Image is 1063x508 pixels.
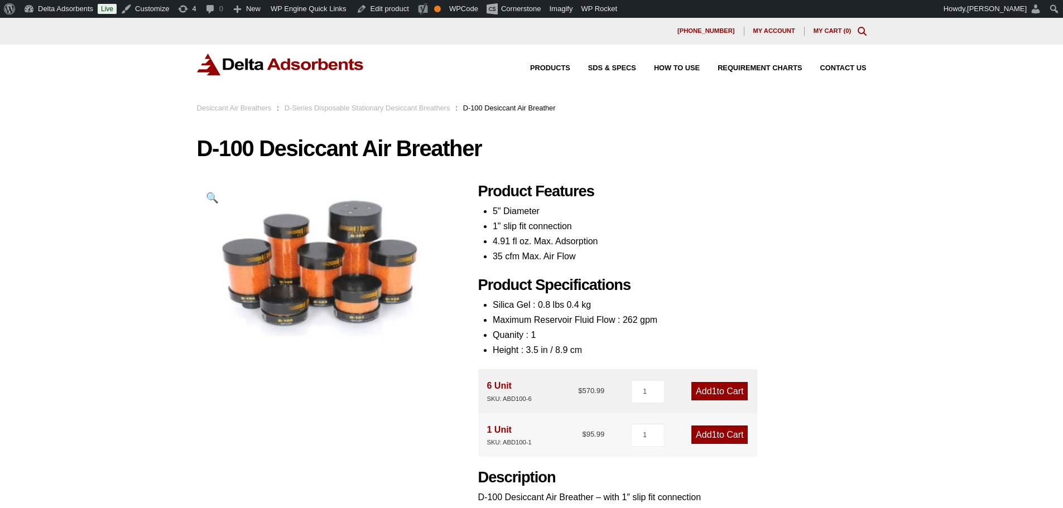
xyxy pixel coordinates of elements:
a: Desiccant Air Breathers [197,104,272,112]
span: [PERSON_NAME] [967,4,1027,13]
bdi: 570.99 [578,386,604,395]
a: My Cart (0) [814,27,852,34]
span: Products [530,65,570,72]
h2: Description [478,468,867,487]
span: Requirement Charts [718,65,802,72]
h2: Product Specifications [478,276,867,294]
span: 0 [845,27,849,34]
div: 6 Unit [487,378,532,404]
img: Delta Adsorbents [197,54,364,75]
div: SKU: ABD100-6 [487,394,532,404]
span: : [277,104,279,112]
span: : [455,104,458,112]
h1: D-100 Desiccant Air Breather [197,137,867,160]
a: D-Series Disposable Stationary Desiccant Breathers [285,104,450,112]
li: 35 cfm Max. Air Flow [493,249,867,264]
span: [PHONE_NUMBER] [677,28,735,34]
span: D-100 Desiccant Air Breather [463,104,556,112]
span: 1 [712,430,717,439]
a: Live [98,4,117,14]
span: 1 [712,386,717,396]
h2: Product Features [478,182,867,201]
span: $ [578,386,582,395]
li: Silica Gel : 0.8 lbs 0.4 kg [493,297,867,312]
span: Contact Us [820,65,867,72]
li: Maximum Reservoir Fluid Flow : 262 gpm [493,312,867,327]
bdi: 95.99 [582,430,604,438]
div: SKU: ABD100-1 [487,437,532,448]
a: [PHONE_NUMBER] [668,27,744,36]
div: 1 Unit [487,422,532,448]
a: My account [744,27,805,36]
span: 🔍 [206,192,219,204]
a: View full-screen image gallery [197,182,228,213]
a: Add1to Cart [691,425,748,444]
span: SDS & SPECS [588,65,636,72]
span: My account [753,28,795,34]
p: D-100 Desiccant Air Breather – with 1″ slip fit connection [478,490,867,505]
li: Quanity : 1 [493,327,867,342]
span: How to Use [654,65,700,72]
a: Add1to Cart [691,382,748,400]
li: 4.91 fl oz. Max. Adsorption [493,234,867,249]
div: Toggle Modal Content [858,27,867,36]
li: 5" Diameter [493,204,867,219]
a: Requirement Charts [700,65,802,72]
div: OK [434,6,441,12]
li: 1" slip fit connection [493,219,867,234]
li: Height : 3.5 in / 8.9 cm [493,342,867,357]
span: $ [582,430,586,438]
a: Contact Us [802,65,867,72]
a: How to Use [636,65,700,72]
a: Products [512,65,570,72]
a: SDS & SPECS [570,65,636,72]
